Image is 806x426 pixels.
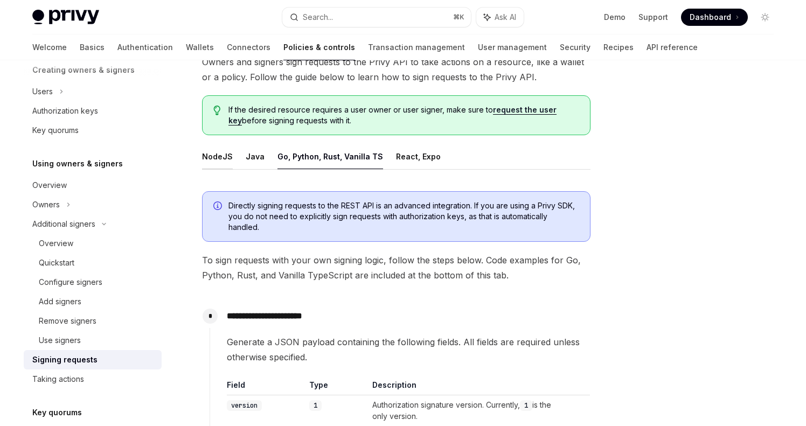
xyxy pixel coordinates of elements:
[453,13,464,22] span: ⌘ K
[227,380,305,395] th: Field
[283,34,355,60] a: Policies & controls
[690,12,731,23] span: Dashboard
[39,315,96,327] div: Remove signers
[39,256,74,269] div: Quickstart
[277,144,383,169] button: Go, Python, Rust, Vanilla TS
[24,253,162,273] a: Quickstart
[309,400,322,411] code: 1
[39,276,102,289] div: Configure signers
[638,12,668,23] a: Support
[32,10,99,25] img: light logo
[24,369,162,389] a: Taking actions
[476,8,524,27] button: Ask AI
[24,292,162,311] a: Add signers
[228,200,579,233] span: Directly signing requests to the REST API is an advanced integration. If you are using a Privy SD...
[32,353,98,366] div: Signing requests
[24,234,162,253] a: Overview
[24,331,162,350] a: Use signers
[227,400,262,411] code: version
[681,9,748,26] a: Dashboard
[24,101,162,121] a: Authorization keys
[202,54,590,85] span: Owners and signers sign requests to the Privy API to take actions on a resource, like a wallet or...
[396,144,441,169] button: React, Expo
[303,11,333,24] div: Search...
[227,34,270,60] a: Connectors
[368,34,465,60] a: Transaction management
[32,34,67,60] a: Welcome
[368,380,568,395] th: Description
[32,373,84,386] div: Taking actions
[39,295,81,308] div: Add signers
[32,124,79,137] div: Key quorums
[24,350,162,369] a: Signing requests
[32,198,60,211] div: Owners
[647,34,698,60] a: API reference
[228,104,579,126] span: If the desired resource requires a user owner or user signer, make sure to before signing request...
[213,201,224,212] svg: Info
[603,34,634,60] a: Recipes
[24,273,162,292] a: Configure signers
[117,34,173,60] a: Authentication
[32,406,82,419] h5: Key quorums
[213,106,221,115] svg: Tip
[202,253,590,283] span: To sign requests with your own signing logic, follow the steps below. Code examples for Go, Pytho...
[80,34,105,60] a: Basics
[520,400,532,411] code: 1
[282,8,471,27] button: Search...⌘K
[24,311,162,331] a: Remove signers
[32,104,98,117] div: Authorization keys
[560,34,590,60] a: Security
[604,12,626,23] a: Demo
[39,237,73,250] div: Overview
[39,334,81,347] div: Use signers
[24,121,162,140] a: Key quorums
[495,12,516,23] span: Ask AI
[756,9,774,26] button: Toggle dark mode
[186,34,214,60] a: Wallets
[32,85,53,98] div: Users
[32,218,95,231] div: Additional signers
[227,334,590,365] span: Generate a JSON payload containing the following fields. All fields are required unless otherwise...
[478,34,547,60] a: User management
[32,179,67,192] div: Overview
[305,380,368,395] th: Type
[246,144,265,169] button: Java
[24,176,162,195] a: Overview
[32,157,123,170] h5: Using owners & signers
[202,144,233,169] button: NodeJS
